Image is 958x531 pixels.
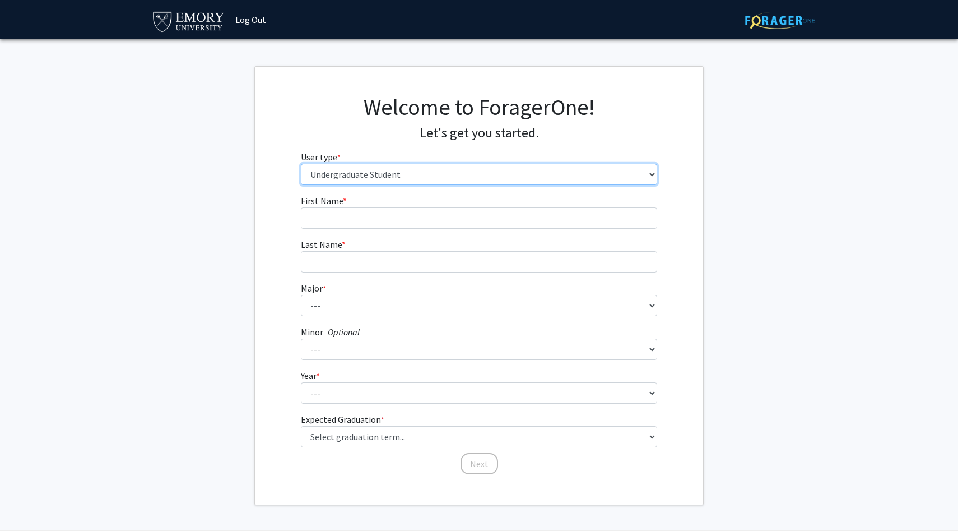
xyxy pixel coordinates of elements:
[301,195,343,206] span: First Name
[8,481,48,523] iframe: Chat
[301,125,658,141] h4: Let's get you started.
[301,150,341,164] label: User type
[301,239,342,250] span: Last Name
[461,453,498,474] button: Next
[301,94,658,121] h1: Welcome to ForagerOne!
[745,12,815,29] img: ForagerOne Logo
[151,8,226,34] img: Emory University Logo
[301,369,320,382] label: Year
[323,326,360,338] i: - Optional
[301,325,360,339] label: Minor
[301,413,384,426] label: Expected Graduation
[301,281,326,295] label: Major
